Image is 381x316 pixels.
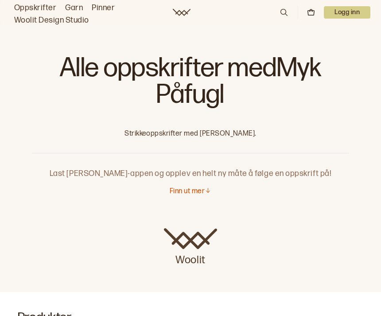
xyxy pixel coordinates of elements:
button: Finn ut mer [170,187,211,196]
p: Finn ut mer [170,187,205,196]
p: Last [PERSON_NAME]-appen og opplev en helt ny måte å følge en oppskrift på! [32,153,350,180]
button: User dropdown [324,6,370,19]
p: Woolit [164,250,217,267]
a: Woolit Design Studio [14,14,89,27]
p: Logg inn [324,6,370,19]
a: Pinner [92,2,115,14]
img: Woolit [164,228,217,250]
p: Strikkeoppskrifter med [PERSON_NAME]. [32,129,350,139]
a: Oppskrifter [14,2,56,14]
a: Woolit [164,228,217,267]
a: Woolit [173,9,190,16]
a: Garn [65,2,83,14]
h1: Alle oppskrifter med Myk Påfugl [32,53,350,115]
